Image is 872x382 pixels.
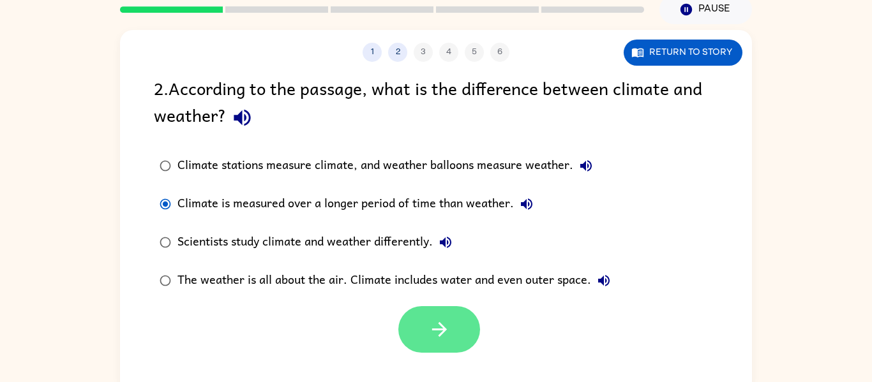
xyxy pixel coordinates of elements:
[624,40,742,66] button: Return to story
[591,268,617,293] button: The weather is all about the air. Climate includes water and even outer space.
[177,191,539,217] div: Climate is measured over a longer period of time than weather.
[177,153,599,179] div: Climate stations measure climate, and weather balloons measure weather.
[177,268,617,293] div: The weather is all about the air. Climate includes water and even outer space.
[177,230,458,255] div: Scientists study climate and weather differently.
[433,230,458,255] button: Scientists study climate and weather differently.
[388,43,407,62] button: 2
[363,43,382,62] button: 1
[514,191,539,217] button: Climate is measured over a longer period of time than weather.
[154,75,718,134] div: 2 . According to the passage, what is the difference between climate and weather?
[573,153,599,179] button: Climate stations measure climate, and weather balloons measure weather.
